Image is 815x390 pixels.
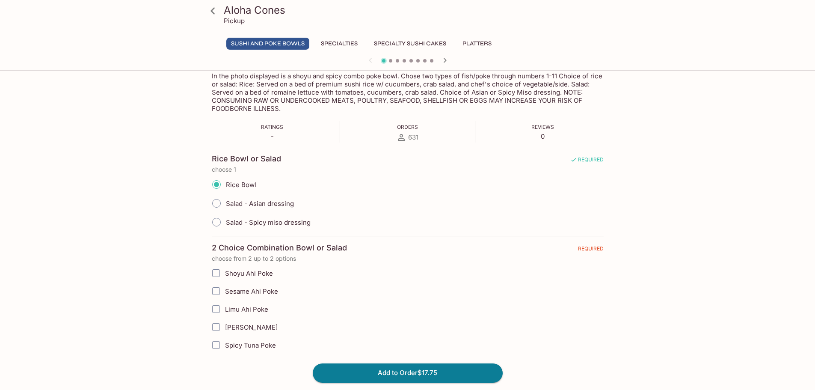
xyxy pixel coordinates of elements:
[458,38,496,50] button: Platters
[261,132,283,140] p: -
[226,199,294,208] span: Salad - Asian dressing
[408,133,418,141] span: 631
[570,156,604,166] span: REQUIRED
[531,132,554,140] p: 0
[224,3,606,17] h3: Aloha Cones
[531,124,554,130] span: Reviews
[225,323,278,331] span: [PERSON_NAME]
[226,38,309,50] button: Sushi and Poke Bowls
[212,255,604,262] p: choose from 2 up to 2 options
[212,243,347,253] h4: 2 Choice Combination Bowl or Salad
[226,218,311,226] span: Salad - Spicy miso dressing
[212,166,604,173] p: choose 1
[316,38,362,50] button: Specialties
[212,72,604,113] p: In the photo displayed is a shoyu and spicy combo poke bowl. Chose two types of fish/poke through...
[261,124,283,130] span: Ratings
[225,287,278,295] span: Sesame Ahi Poke
[313,363,503,382] button: Add to Order$17.75
[224,17,245,25] p: Pickup
[226,181,256,189] span: Rice Bowl
[578,245,604,255] span: REQUIRED
[369,38,451,50] button: Specialty Sushi Cakes
[225,269,273,277] span: Shoyu Ahi Poke
[212,154,281,164] h4: Rice Bowl or Salad
[225,305,268,313] span: Limu Ahi Poke
[397,124,418,130] span: Orders
[225,341,276,349] span: Spicy Tuna Poke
